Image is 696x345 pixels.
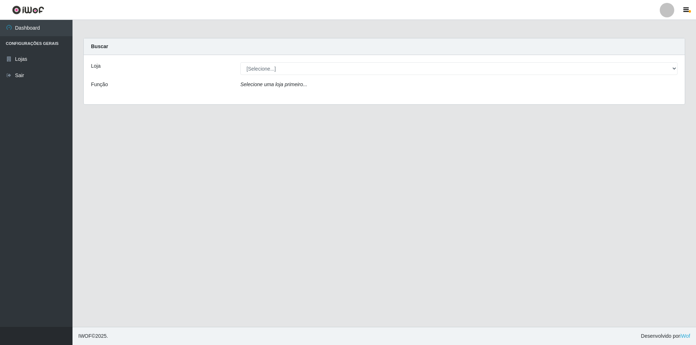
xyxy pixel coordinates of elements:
label: Função [91,81,108,88]
span: IWOF [78,333,92,339]
i: Selecione uma loja primeiro... [240,81,307,87]
img: CoreUI Logo [12,5,44,14]
span: Desenvolvido por [641,332,690,340]
span: © 2025 . [78,332,108,340]
a: iWof [680,333,690,339]
label: Loja [91,62,100,70]
strong: Buscar [91,43,108,49]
